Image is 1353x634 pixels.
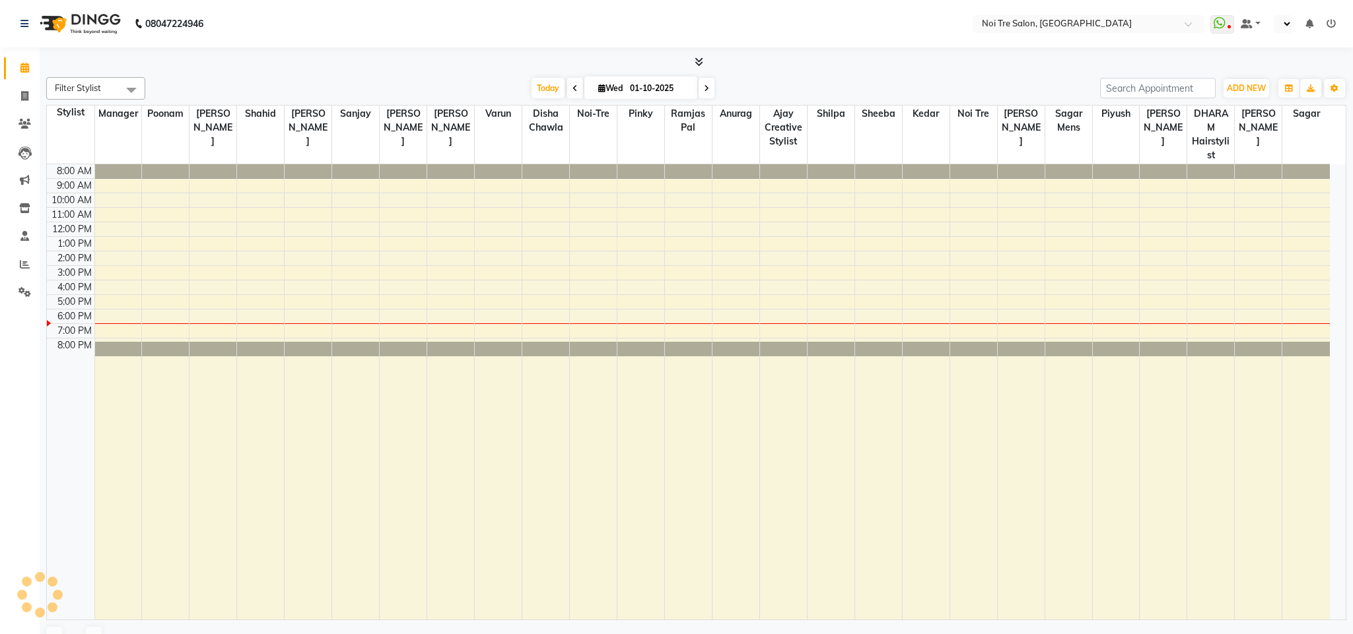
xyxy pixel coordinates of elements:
[1235,106,1282,150] span: [PERSON_NAME]
[475,106,522,122] span: Varun
[55,338,94,352] div: 8:00 PM
[665,106,712,136] span: Ramjas Pal
[950,106,997,122] span: Noi Tre
[55,324,94,338] div: 7:00 PM
[808,106,854,122] span: Shilpa
[427,106,474,150] span: [PERSON_NAME]
[190,106,236,150] span: [PERSON_NAME]
[142,106,189,122] span: Poonam
[55,295,94,309] div: 5:00 PM
[1282,106,1330,122] span: Sagar
[54,179,94,193] div: 9:00 AM
[47,106,94,119] div: Stylist
[1187,106,1234,164] span: DHARAM hairstylist
[49,193,94,207] div: 10:00 AM
[617,106,664,122] span: Pinky
[1045,106,1092,136] span: Sagar Mens
[332,106,379,122] span: Sanjay
[55,266,94,280] div: 3:00 PM
[55,251,94,265] div: 2:00 PM
[760,106,807,150] span: Ajay Creative Stylist
[49,208,94,222] div: 11:00 AM
[595,83,626,93] span: Wed
[522,106,569,136] span: Disha Chawla
[1227,83,1266,93] span: ADD NEW
[712,106,759,122] span: Anurag
[237,106,284,122] span: Shahid
[55,82,101,93] span: Filter Stylist
[50,222,94,236] div: 12:00 PM
[1093,106,1140,122] span: piyush
[285,106,331,150] span: [PERSON_NAME]
[532,78,565,98] span: Today
[1100,78,1216,98] input: Search Appointment
[998,106,1045,150] span: [PERSON_NAME]
[855,106,902,122] span: Sheeba
[903,106,950,122] span: Kedar
[380,106,427,150] span: [PERSON_NAME]
[95,106,142,122] span: Manager
[626,79,692,98] input: 2025-10-01
[55,280,94,294] div: 4:00 PM
[1224,79,1269,98] button: ADD NEW
[34,5,124,42] img: logo
[55,237,94,251] div: 1:00 PM
[145,5,203,42] b: 08047224946
[1140,106,1187,150] span: [PERSON_NAME]
[55,309,94,323] div: 6:00 PM
[570,106,617,122] span: Noi-Tre
[54,164,94,178] div: 8:00 AM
